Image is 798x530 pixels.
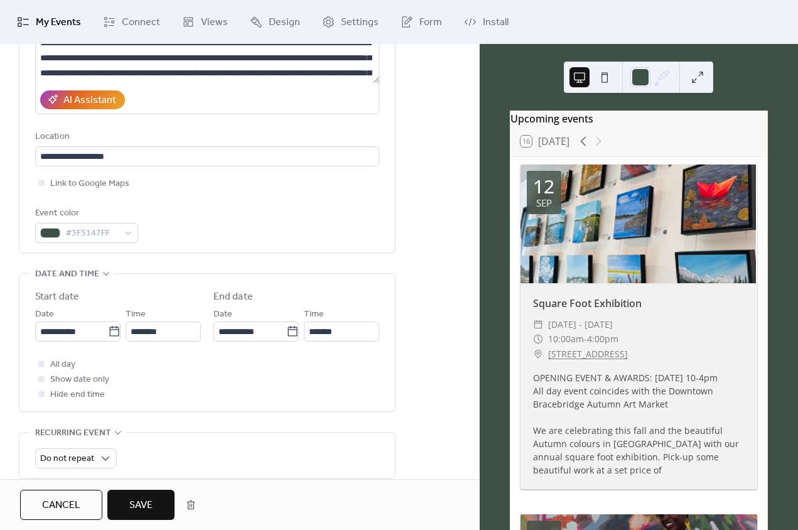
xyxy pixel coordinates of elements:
[510,111,767,126] div: Upcoming events
[533,177,554,196] div: 12
[548,347,628,362] a: [STREET_ADDRESS]
[35,129,377,144] div: Location
[313,5,388,39] a: Settings
[50,372,109,387] span: Show date only
[173,5,237,39] a: Views
[129,498,153,513] span: Save
[50,176,129,192] span: Link to Google Maps
[240,5,310,39] a: Design
[213,307,232,322] span: Date
[213,289,253,305] div: End date
[94,5,170,39] a: Connect
[40,450,94,467] span: Do not repeat
[35,426,111,441] span: Recurring event
[35,267,99,282] span: Date and time
[201,15,228,30] span: Views
[8,5,90,39] a: My Events
[50,387,105,403] span: Hide end time
[391,5,451,39] a: Form
[65,226,118,241] span: #3F5147FF
[520,371,757,477] div: OPENING EVENT & AWARDS: [DATE] 10-4pm All day event coincides with the Downtown Bracebridge Autum...
[520,296,757,311] div: Square Foot Exhibition
[20,490,102,520] button: Cancel
[42,498,80,513] span: Cancel
[35,307,54,322] span: Date
[584,332,587,347] span: -
[269,15,300,30] span: Design
[35,206,136,221] div: Event color
[536,198,552,208] div: Sep
[533,317,543,332] div: ​
[533,332,543,347] div: ​
[40,90,125,109] button: AI Assistant
[483,15,509,30] span: Install
[50,357,75,372] span: All day
[533,347,543,362] div: ​
[126,307,146,322] span: Time
[304,307,324,322] span: Time
[587,332,618,347] span: 4:00pm
[455,5,518,39] a: Install
[548,332,584,347] span: 10:00am
[548,317,613,332] span: [DATE] - [DATE]
[419,15,442,30] span: Form
[107,490,175,520] button: Save
[341,15,379,30] span: Settings
[122,15,160,30] span: Connect
[35,289,79,305] div: Start date
[63,93,116,108] div: AI Assistant
[36,15,81,30] span: My Events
